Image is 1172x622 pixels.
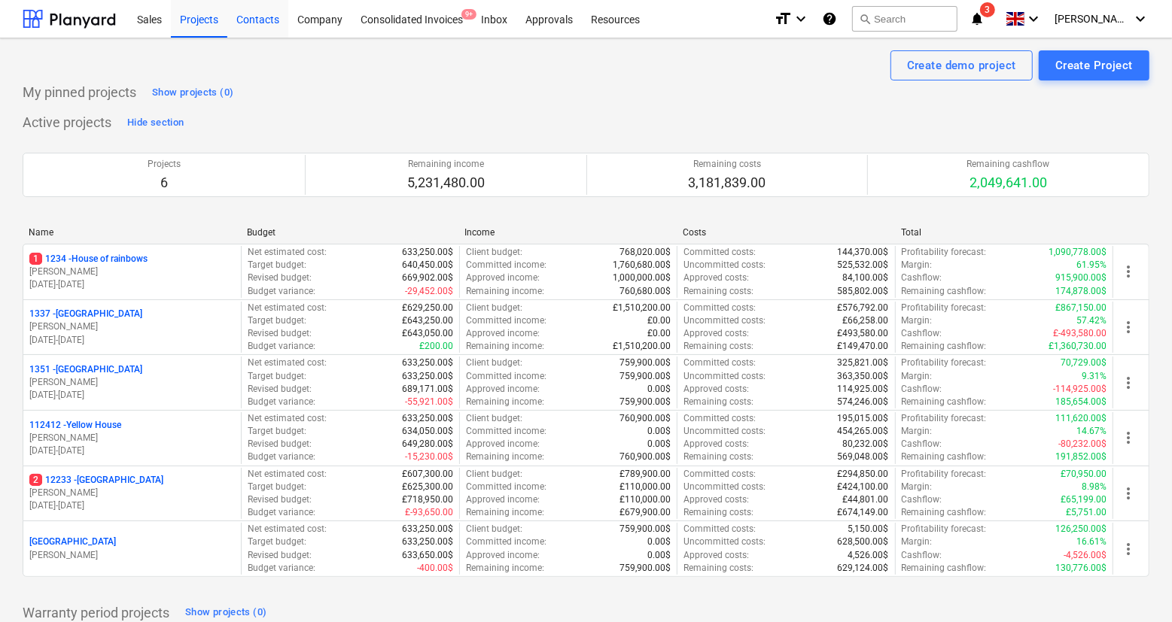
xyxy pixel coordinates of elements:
[619,412,671,425] p: 760,900.00$
[248,481,306,493] p: Target budget :
[248,327,312,340] p: Revised budget :
[402,481,453,493] p: £625,300.00
[902,396,987,408] p: Remaining cashflow :
[29,363,235,402] div: 1351 -[GEOGRAPHIC_DATA][PERSON_NAME][DATE]-[DATE]
[152,84,233,102] div: Show projects (0)
[838,425,889,438] p: 454,265.00$
[683,549,749,562] p: Approved costs :
[902,370,933,383] p: Margin :
[792,10,810,28] i: keyboard_arrow_down
[466,506,544,519] p: Remaining income :
[466,272,540,284] p: Approved income :
[838,302,889,314] p: £576,792.00
[466,412,522,425] p: Client budget :
[683,327,749,340] p: Approved costs :
[619,451,671,463] p: 760,900.00$
[248,314,306,327] p: Target budget :
[902,468,987,481] p: Profitability forecast :
[1119,484,1137,502] span: more_vert
[466,481,546,493] p: Committed income :
[402,246,453,259] p: 633,250.00$
[148,174,181,192] p: 6
[683,493,749,506] p: Approved costs :
[248,412,327,425] p: Net estimated cost :
[248,272,312,284] p: Revised budget :
[647,327,671,340] p: £0.00
[29,499,235,512] p: [DATE] - [DATE]
[1097,550,1172,622] div: Chat Widget
[967,158,1050,171] p: Remaining cashflow
[123,111,187,135] button: Hide section
[774,10,792,28] i: format_size
[466,549,540,562] p: Approved income :
[683,536,766,548] p: Uncommitted costs :
[1055,523,1107,536] p: 126,250.00$
[461,9,476,20] span: 9+
[29,419,235,457] div: 112412 -Yellow House[PERSON_NAME][DATE]-[DATE]
[647,438,671,451] p: 0.00$
[838,506,889,519] p: £674,149.00
[619,246,671,259] p: 768,020.00$
[683,357,756,369] p: Committed costs :
[1119,540,1137,558] span: more_vert
[1076,259,1107,272] p: 61.95%
[29,376,235,389] p: [PERSON_NAME]
[1119,374,1137,392] span: more_vert
[902,523,987,536] p: Profitability forecast :
[402,536,453,548] p: 633,250.00$
[613,272,671,284] p: 1,000,000.00$
[902,451,987,463] p: Remaining cashflow :
[407,174,485,192] p: 5,231,480.00
[407,158,485,171] p: Remaining income
[838,468,889,481] p: £294,850.00
[402,302,453,314] p: £629,250.00
[683,302,756,314] p: Committed costs :
[683,285,753,298] p: Remaining costs :
[248,562,315,575] p: Budget variance :
[838,370,889,383] p: 363,350.00$
[838,285,889,298] p: 585,802.00$
[29,320,235,333] p: [PERSON_NAME]
[980,2,995,17] span: 3
[248,246,327,259] p: Net estimated cost :
[148,158,181,171] p: Projects
[247,227,453,238] div: Budget
[683,370,766,383] p: Uncommitted costs :
[465,227,671,238] div: Income
[29,389,235,402] p: [DATE] - [DATE]
[683,438,749,451] p: Approved costs :
[838,246,889,259] p: 144,370.00$
[1053,327,1107,340] p: £-493,580.00
[466,285,544,298] p: Remaining income :
[619,468,671,481] p: £789,900.00
[843,438,889,451] p: 80,232.00$
[902,259,933,272] p: Margin :
[23,83,136,102] p: My pinned projects
[466,314,546,327] p: Committed income :
[619,285,671,298] p: 760,680.00$
[1082,370,1107,383] p: 9.31%
[466,327,540,340] p: Approved income :
[402,383,453,396] p: 689,171.00$
[902,412,987,425] p: Profitability forecast :
[838,536,889,548] p: 628,500.00$
[466,357,522,369] p: Client budget :
[902,562,987,575] p: Remaining cashflow :
[1055,285,1107,298] p: 174,878.00$
[683,481,766,493] p: Uncommitted costs :
[683,383,749,396] p: Approved costs :
[402,438,453,451] p: 649,280.00$
[619,481,671,493] p: £110,000.00
[185,604,266,621] div: Show projects (0)
[619,493,671,506] p: £110,000.00
[466,396,544,408] p: Remaining income :
[613,302,671,314] p: £1,510,200.00
[1055,56,1133,75] div: Create Project
[838,340,889,353] p: £149,470.00
[1061,468,1107,481] p: £70,950.00
[1076,425,1107,438] p: 14.67%
[402,370,453,383] p: 633,250.00$
[1061,357,1107,369] p: 70,729.00$
[683,314,766,327] p: Uncommitted costs :
[466,562,544,575] p: Remaining income :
